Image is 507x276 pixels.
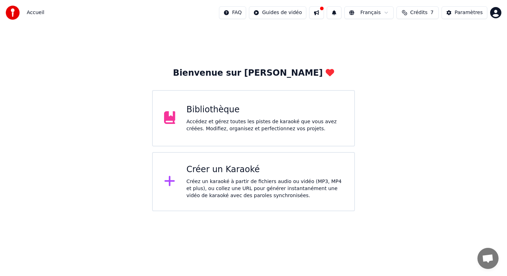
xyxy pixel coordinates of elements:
button: FAQ [219,6,246,19]
div: Accédez et gérez toutes les pistes de karaoké que vous avez créées. Modifiez, organisez et perfec... [187,118,343,132]
div: Bienvenue sur [PERSON_NAME] [173,68,334,79]
div: Paramètres [455,9,483,16]
span: Crédits [410,9,427,16]
button: Guides de vidéo [249,6,306,19]
div: Créez un karaoké à partir de fichiers audio ou vidéo (MP3, MP4 et plus), ou collez une URL pour g... [187,178,343,199]
img: youka [6,6,20,20]
div: Ouvrir le chat [477,248,499,269]
div: Créer un Karaoké [187,164,343,175]
nav: breadcrumb [27,9,44,16]
div: Bibliothèque [187,104,343,115]
span: Accueil [27,9,44,16]
button: Paramètres [442,6,487,19]
button: Crédits7 [396,6,439,19]
span: 7 [430,9,433,16]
